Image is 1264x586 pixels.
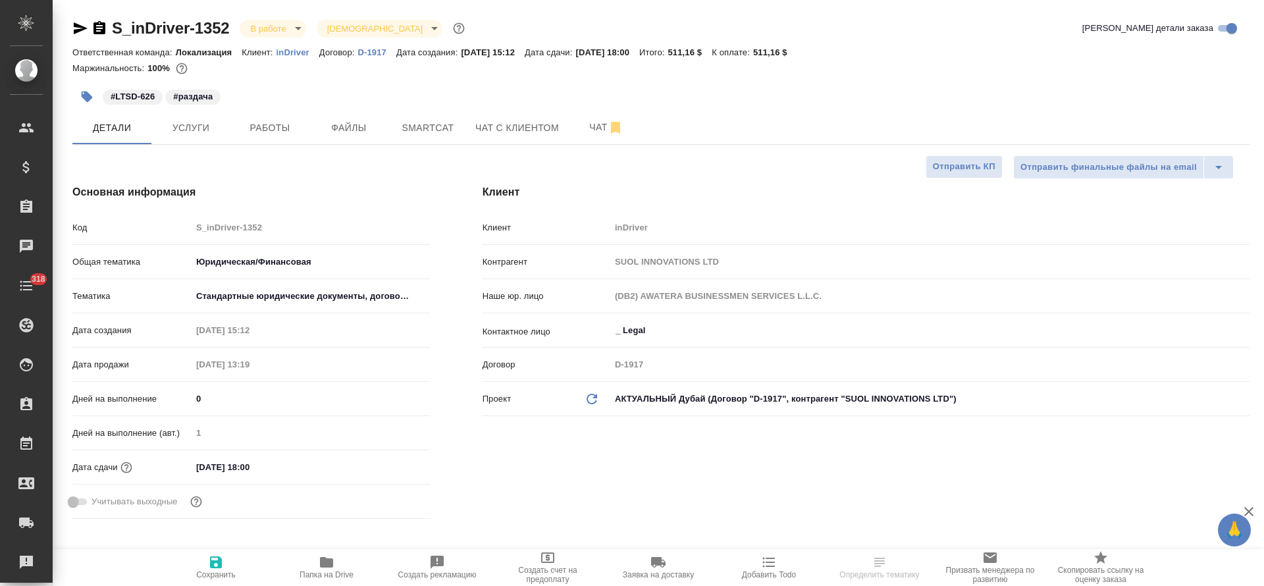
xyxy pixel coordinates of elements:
span: Заявка на доставку [623,570,694,579]
input: Пустое поле [610,252,1250,271]
span: Создать рекламацию [398,570,477,579]
button: [DEMOGRAPHIC_DATA] [323,23,427,34]
p: #LTSD-626 [111,90,155,103]
button: 🙏 [1218,514,1251,546]
button: Отправить КП [926,155,1003,178]
p: Код [72,221,192,234]
button: Выбери, если сб и вс нужно считать рабочими днями для выполнения заказа. [188,493,205,510]
button: Скопировать ссылку [92,20,107,36]
p: 511,16 $ [668,47,712,57]
button: Скопировать ссылку на оценку заказа [1045,549,1156,586]
span: [PERSON_NAME] детали заказа [1082,22,1213,35]
div: В работе [317,20,442,38]
button: Заявка на доставку [603,549,714,586]
input: ✎ Введи что-нибудь [192,389,430,408]
p: [DATE] 18:00 [575,47,639,57]
button: Доп статусы указывают на важность/срочность заказа [450,20,467,37]
div: Стандартные юридические документы, договоры, уставы [192,285,430,307]
p: Маржинальность: [72,63,147,73]
span: LTSD-626 [101,90,164,101]
button: Open [1242,329,1245,332]
p: Тематика [72,290,192,303]
span: Добавить Todo [742,570,796,579]
p: Договор [483,358,610,371]
h4: Клиент [483,184,1250,200]
span: Smartcat [396,120,460,136]
span: Услуги [159,120,223,136]
span: Отправить финальные файлы на email [1020,160,1197,175]
button: Добавить Todo [714,549,824,586]
p: Проект [483,392,512,406]
a: inDriver [276,46,319,57]
div: АКТУАЛЬНЫЙ Дубай (Договор "D-1917", контрагент "SUOL INNOVATIONS LTD") [610,388,1250,410]
input: Пустое поле [610,286,1250,306]
p: Локализация [176,47,242,57]
p: Договор: [319,47,358,57]
p: Клиент: [242,47,276,57]
p: Клиент [483,221,610,234]
p: #раздача [173,90,213,103]
button: 0.00 USD; [173,60,190,77]
span: Определить тематику [839,570,919,579]
span: Учитывать выходные [92,495,178,508]
input: Пустое поле [192,423,430,442]
p: Дней на выполнение [72,392,192,406]
p: Дата создания [72,324,192,337]
button: Призвать менеджера по развитию [935,549,1045,586]
span: Папка на Drive [300,570,354,579]
span: Чат [575,119,638,136]
p: К оплате: [712,47,753,57]
p: D-1917 [358,47,396,57]
div: Юридическая/Финансовая [192,251,430,273]
p: inDriver [276,47,319,57]
span: раздача [164,90,222,101]
input: Пустое поле [610,355,1250,374]
input: Пустое поле [192,355,307,374]
button: Создать рекламацию [382,549,492,586]
div: В работе [240,20,305,38]
span: 318 [24,273,53,286]
span: Создать счет на предоплату [500,566,595,584]
button: Скопировать ссылку для ЯМессенджера [72,20,88,36]
button: Определить тематику [824,549,935,586]
p: 511,16 $ [753,47,797,57]
button: Если добавить услуги и заполнить их объемом, то дата рассчитается автоматически [118,459,135,476]
p: Дата сдачи [72,461,118,474]
p: Дата продажи [72,358,192,371]
button: В работе [246,23,290,34]
p: [DATE] 15:12 [461,47,525,57]
button: Папка на Drive [271,549,382,586]
p: Контрагент [483,255,610,269]
span: Отправить КП [933,159,995,174]
span: Детали [80,120,144,136]
span: Работы [238,120,302,136]
p: Наше юр. лицо [483,290,610,303]
input: Пустое поле [192,321,307,340]
a: S_inDriver-1352 [112,19,229,37]
input: Пустое поле [610,218,1250,237]
span: 🙏 [1223,516,1246,544]
p: Дата создания: [396,47,461,57]
a: D-1917 [358,46,396,57]
p: Итого: [639,47,668,57]
svg: Отписаться [608,120,623,136]
input: Пустое поле [192,218,430,237]
button: Сохранить [161,549,271,586]
input: ✎ Введи что-нибудь [192,458,307,477]
p: Контактное лицо [483,325,610,338]
p: 100% [147,63,173,73]
span: Файлы [317,120,381,136]
div: split button [1013,155,1234,179]
button: Создать счет на предоплату [492,549,603,586]
button: Отправить финальные файлы на email [1013,155,1204,179]
span: Чат с клиентом [475,120,559,136]
p: Дата сдачи: [525,47,575,57]
p: Дней на выполнение (авт.) [72,427,192,440]
span: Сохранить [196,570,236,579]
h4: Основная информация [72,184,430,200]
button: Добавить тэг [72,82,101,111]
span: Призвать менеджера по развитию [943,566,1038,584]
p: Ответственная команда: [72,47,176,57]
a: 318 [3,269,49,302]
p: Общая тематика [72,255,192,269]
